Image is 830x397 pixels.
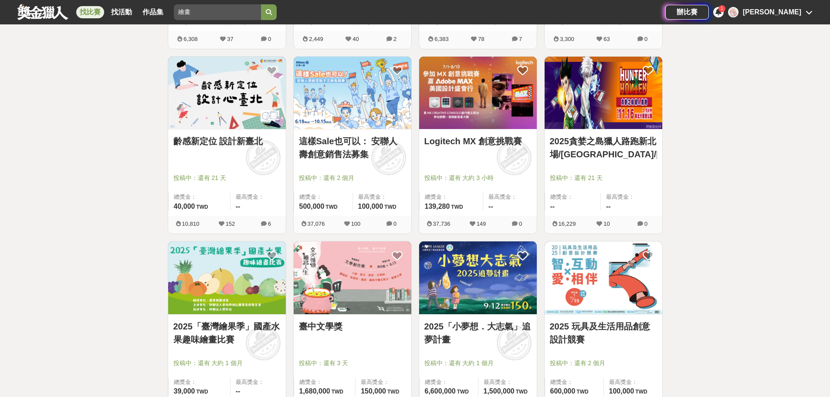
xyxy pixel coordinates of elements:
[424,173,532,183] span: 投稿中：還有 大約 3 小時
[729,8,738,17] img: Avatar
[361,387,386,395] span: 150,000
[477,221,486,227] span: 149
[174,378,225,387] span: 總獎金：
[603,221,610,227] span: 10
[393,36,396,42] span: 2
[168,241,286,314] img: Cover Image
[606,203,611,210] span: --
[393,221,396,227] span: 0
[451,204,463,210] span: TWD
[550,320,657,346] a: 2025 玩具及生活用品創意設計競賽
[419,57,537,129] img: Cover Image
[174,193,225,201] span: 總獎金：
[294,241,411,314] img: Cover Image
[424,320,532,346] a: 2025「小夢想．大志氣」追夢計畫
[484,378,532,387] span: 最高獎金：
[743,7,801,17] div: [PERSON_NAME]
[644,221,647,227] span: 0
[425,378,473,387] span: 總獎金：
[519,36,522,42] span: 7
[299,378,350,387] span: 總獎金：
[173,135,281,148] a: 齡感新定位 設計新臺北
[299,193,347,201] span: 總獎金：
[424,135,532,148] a: Logitech MX 創意挑戰賽
[488,203,493,210] span: --
[332,389,343,395] span: TWD
[309,36,323,42] span: 2,449
[227,36,233,42] span: 37
[606,193,657,201] span: 最高獎金：
[488,193,531,201] span: 最高獎金：
[516,389,528,395] span: TWD
[425,193,478,201] span: 總獎金：
[108,6,136,18] a: 找活動
[361,378,406,387] span: 最高獎金：
[387,389,399,395] span: TWD
[308,221,325,227] span: 37,076
[550,135,657,161] a: 2025貪婪之島獵人路跑新北場/[GEOGRAPHIC_DATA]/[GEOGRAPHIC_DATA]
[635,389,647,395] span: TWD
[550,378,598,387] span: 總獎金：
[226,221,235,227] span: 152
[576,389,588,395] span: TWD
[174,387,195,395] span: 39,000
[299,320,406,333] a: 臺中文學獎
[457,389,469,395] span: TWD
[351,221,361,227] span: 100
[299,359,406,368] span: 投稿中：還有 3 天
[609,378,657,387] span: 最高獎金：
[478,36,484,42] span: 78
[325,204,337,210] span: TWD
[294,57,411,130] a: Cover Image
[236,193,281,201] span: 最高獎金：
[268,221,271,227] span: 6
[196,389,208,395] span: TWD
[424,359,532,368] span: 投稿中：還有 大約 1 個月
[168,57,286,129] img: Cover Image
[484,387,515,395] span: 1,500,000
[644,36,647,42] span: 0
[550,203,555,210] span: --
[236,203,241,210] span: --
[609,387,634,395] span: 100,000
[294,57,411,129] img: Cover Image
[560,36,574,42] span: 3,300
[174,203,195,210] span: 40,000
[550,359,657,368] span: 投稿中：還有 2 個月
[358,203,383,210] span: 100,000
[236,387,241,395] span: --
[76,6,104,18] a: 找比賽
[299,173,406,183] span: 投稿中：還有 2 個月
[665,5,709,20] a: 辦比賽
[550,387,576,395] span: 600,000
[173,359,281,368] span: 投稿中：還有 大約 1 個月
[545,241,662,314] img: Cover Image
[299,387,330,395] span: 1,680,000
[559,221,576,227] span: 16,229
[268,36,271,42] span: 0
[721,6,723,11] span: 1
[196,204,208,210] span: TWD
[182,221,200,227] span: 10,810
[168,57,286,130] a: Cover Image
[433,221,451,227] span: 37,736
[603,36,610,42] span: 63
[519,221,522,227] span: 0
[139,6,167,18] a: 作品集
[174,4,261,20] input: 翻玩臺味好乳力 等你發揮創意！
[236,378,281,387] span: 最高獎金：
[183,36,198,42] span: 6,308
[434,36,449,42] span: 6,383
[550,173,657,183] span: 投稿中：還有 21 天
[299,135,406,161] a: 這樣Sale也可以： 安聯人壽創意銷售法募集
[545,57,662,129] img: Cover Image
[425,387,456,395] span: 6,600,000
[173,320,281,346] a: 2025「臺灣繪果季」國產水果趣味繪畫比賽
[358,193,406,201] span: 最高獎金：
[299,203,325,210] span: 500,000
[419,241,537,314] img: Cover Image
